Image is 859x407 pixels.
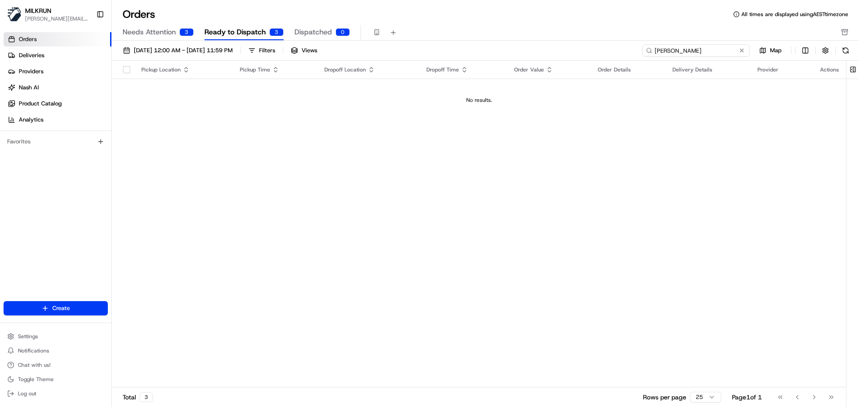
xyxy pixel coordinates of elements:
[426,66,500,73] div: Dropoff Time
[4,387,108,400] button: Log out
[115,97,842,104] div: No results.
[240,66,310,73] div: Pickup Time
[140,392,153,402] div: 3
[4,330,108,343] button: Settings
[244,44,279,57] button: Filters
[4,64,111,79] a: Providers
[25,6,51,15] button: MILKRUN
[179,28,194,36] div: 3
[4,373,108,386] button: Toggle Theme
[19,116,43,124] span: Analytics
[18,347,49,354] span: Notifications
[18,361,51,369] span: Chat with us!
[19,35,37,43] span: Orders
[18,376,54,383] span: Toggle Theme
[839,44,852,57] button: Refresh
[19,67,43,76] span: Providers
[287,44,321,57] button: Views
[19,100,62,108] span: Product Catalog
[294,27,332,38] span: Dispatched
[18,390,36,397] span: Log out
[259,46,275,55] div: Filters
[672,66,743,73] div: Delivery Details
[4,32,111,46] a: Orders
[336,28,350,36] div: 0
[753,45,787,56] button: Map
[19,84,39,92] span: Nash AI
[134,46,233,55] span: [DATE] 12:00 AM - [DATE] 11:59 PM
[123,392,153,402] div: Total
[4,134,108,149] div: Favorites
[770,46,782,55] span: Map
[324,66,412,73] div: Dropoff Location
[19,51,44,59] span: Deliveries
[643,393,686,402] p: Rows per page
[7,7,21,21] img: MILKRUN
[4,4,93,25] button: MILKRUNMILKRUN[PERSON_NAME][EMAIL_ADDRESS][DOMAIN_NAME]
[52,304,70,312] span: Create
[642,44,750,57] input: Type to search
[204,27,266,38] span: Ready to Dispatch
[732,393,762,402] div: Page 1 of 1
[598,66,658,73] div: Order Details
[4,301,108,315] button: Create
[4,48,111,63] a: Deliveries
[269,28,284,36] div: 3
[4,359,108,371] button: Chat with us!
[514,66,583,73] div: Order Value
[4,80,111,95] a: Nash AI
[123,27,176,38] span: Needs Attention
[4,97,111,111] a: Product Catalog
[141,66,225,73] div: Pickup Location
[25,15,89,22] button: [PERSON_NAME][EMAIL_ADDRESS][DOMAIN_NAME]
[820,66,839,73] div: Actions
[4,113,111,127] a: Analytics
[123,7,155,21] h1: Orders
[119,44,237,57] button: [DATE] 12:00 AM - [DATE] 11:59 PM
[302,46,317,55] span: Views
[18,333,38,340] span: Settings
[757,66,806,73] div: Provider
[741,11,848,18] span: All times are displayed using AEST timezone
[4,344,108,357] button: Notifications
